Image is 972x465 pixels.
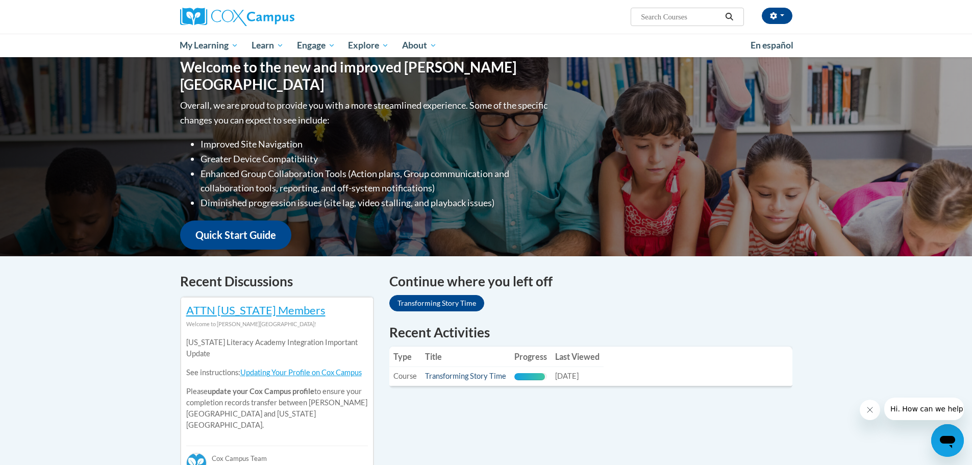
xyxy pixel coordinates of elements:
[173,34,245,57] a: My Learning
[510,347,551,367] th: Progress
[389,323,792,341] h1: Recent Activities
[186,303,326,317] a: ATTN [US_STATE] Members
[884,398,964,420] iframe: Message from company
[751,40,793,51] span: En español
[290,34,342,57] a: Engage
[348,39,389,52] span: Explore
[6,7,83,15] span: Hi. How can we help?
[186,319,368,330] div: Welcome to [PERSON_NAME][GEOGRAPHIC_DATA]!
[180,59,550,93] h1: Welcome to the new and improved [PERSON_NAME][GEOGRAPHIC_DATA]
[341,34,395,57] a: Explore
[201,195,550,210] li: Diminished progression issues (site lag, video stalling, and playback issues)
[201,137,550,152] li: Improved Site Navigation
[201,166,550,196] li: Enhanced Group Collaboration Tools (Action plans, Group communication and collaboration tools, re...
[762,8,792,24] button: Account Settings
[395,34,443,57] a: About
[721,11,737,23] button: Search
[551,347,604,367] th: Last Viewed
[180,8,294,26] img: Cox Campus
[393,372,417,380] span: Course
[514,373,545,380] div: Progress, %
[252,39,284,52] span: Learn
[931,424,964,457] iframe: Button to launch messaging window
[421,347,510,367] th: Title
[180,272,374,291] h4: Recent Discussions
[555,372,579,380] span: [DATE]
[208,387,314,396] b: update your Cox Campus profile
[186,337,368,359] p: [US_STATE] Literacy Academy Integration Important Update
[297,39,335,52] span: Engage
[180,221,291,250] a: Quick Start Guide
[389,347,421,367] th: Type
[402,39,437,52] span: About
[240,368,362,377] a: Updating Your Profile on Cox Campus
[186,446,368,464] div: Cox Campus Team
[186,330,368,438] div: Please to ensure your completion records transfer between [PERSON_NAME][GEOGRAPHIC_DATA] and [US_...
[180,98,550,128] p: Overall, we are proud to provide you with a more streamlined experience. Some of the specific cha...
[389,272,792,291] h4: Continue where you left off
[744,35,800,56] a: En español
[860,400,880,420] iframe: Close message
[201,152,550,166] li: Greater Device Compatibility
[640,11,721,23] input: Search Courses
[186,367,368,378] p: See instructions:
[389,295,484,311] a: Transforming Story Time
[180,8,374,26] a: Cox Campus
[425,372,506,380] a: Transforming Story Time
[180,39,238,52] span: My Learning
[165,34,808,57] div: Main menu
[245,34,290,57] a: Learn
